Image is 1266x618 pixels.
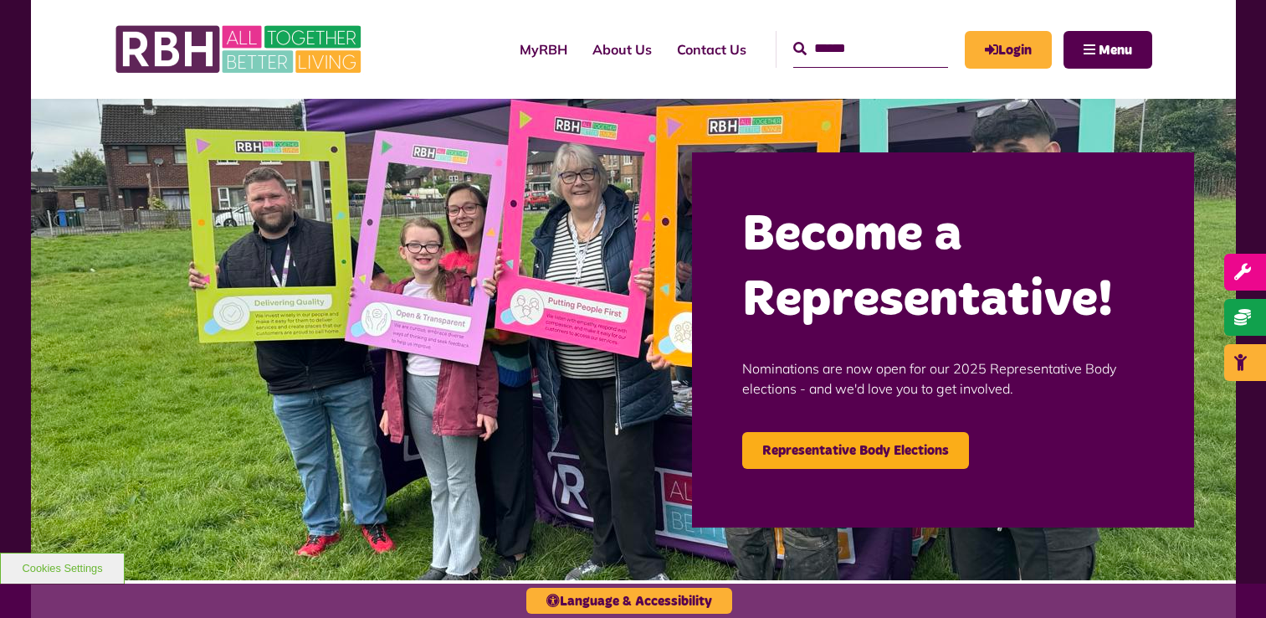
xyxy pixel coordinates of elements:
[1099,44,1132,57] span: Menu
[526,588,732,614] button: Language & Accessibility
[664,27,759,72] a: Contact Us
[742,333,1144,424] p: Nominations are now open for our 2025 Representative Body elections - and we'd love you to get in...
[965,31,1052,69] a: MyRBH
[507,27,580,72] a: MyRBH
[742,203,1144,333] h2: Become a Representative!
[115,17,366,82] img: RBH
[580,27,664,72] a: About Us
[1064,31,1152,69] button: Navigation
[31,99,1236,580] img: Image (22)
[1191,543,1266,618] iframe: Netcall Web Assistant for live chat
[742,432,969,469] a: Representative Body Elections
